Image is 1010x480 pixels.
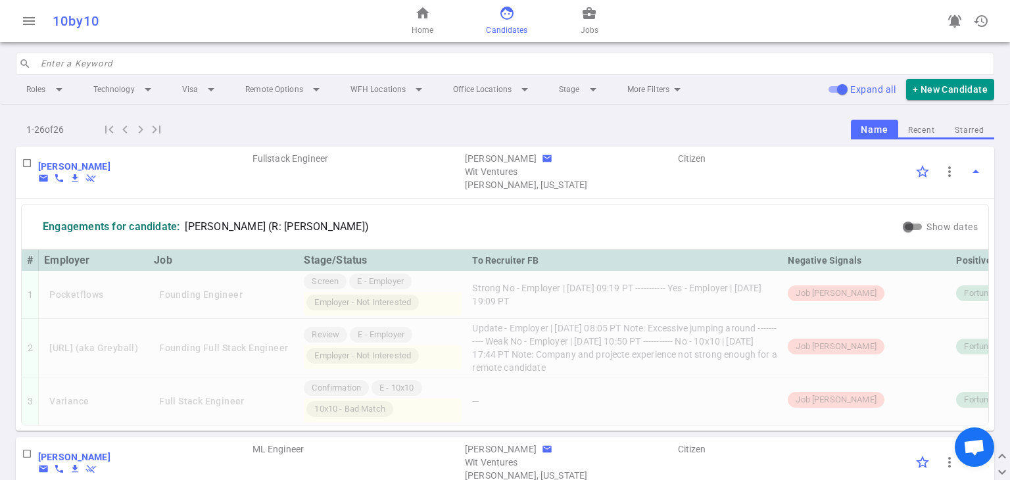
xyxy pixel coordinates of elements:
[909,448,936,476] div: Click to Starred
[19,58,31,70] span: search
[909,158,936,185] div: Click to Starred
[486,5,527,37] a: Candidates
[85,173,96,183] button: Withdraw candidate
[70,464,80,474] button: Download resume
[581,5,597,21] span: business_center
[70,464,80,474] i: file_download
[38,173,49,183] button: Copy Candidate email
[486,24,527,37] span: Candidates
[467,271,782,319] td: Strong No - Employer | [DATE] 09:19 PT ----------- Yes - Employer | [DATE] 19:09 PT
[85,464,96,474] button: Withdraw candidate
[851,120,898,140] button: Name
[898,122,945,139] button: Recent
[299,250,467,271] th: Stage/Status
[38,173,49,183] span: email
[467,319,782,377] td: Update - Employer | [DATE] 08:05 PT Note: Excessive jumping around ----------- Weak No - Employer...
[906,79,994,101] button: + New Candidate
[926,222,978,232] span: Show dates
[465,178,675,191] span: Candidate Recruiters
[149,250,299,271] th: Job
[43,220,180,233] div: Engagements for candidate:
[850,84,896,95] span: Expand all
[16,8,42,34] button: Open menu
[309,350,416,362] span: Employer - Not Interested
[542,153,552,164] span: email
[581,24,598,37] span: Jobs
[790,341,882,353] span: Job [PERSON_NAME]
[251,147,464,191] td: Roles
[185,220,369,233] span: [PERSON_NAME] (R: [PERSON_NAME])
[16,119,101,140] div: 1 - 26 of 26
[412,5,433,37] a: Home
[54,173,64,183] span: phone
[309,297,416,309] span: Employer - Not Interested
[968,8,994,34] button: Open history
[465,443,537,456] div: Recruiter
[54,464,64,474] button: Copy Candidate phone
[542,444,552,454] span: email
[947,13,963,29] span: notifications_active
[465,456,675,469] span: Agency
[465,152,537,165] div: Recruiter
[942,164,957,180] span: more_vert
[499,5,515,21] span: face
[39,250,149,271] th: Employer
[942,454,957,470] span: more_vert
[963,158,989,185] button: Toggle Expand/Collapse
[306,382,366,395] span: Confirmation
[465,165,675,178] span: Agency
[38,160,110,173] a: Go to Edit
[994,464,1010,480] button: expand_more
[968,164,984,180] span: arrow_drop_up
[85,173,96,183] span: remove_done
[54,173,64,183] button: Copy Candidate phone
[54,464,64,474] span: phone
[309,403,391,416] span: 10x10 - Bad Match
[973,13,989,29] span: history
[16,78,78,101] li: Roles
[790,394,882,406] span: Job [PERSON_NAME]
[415,5,431,21] span: home
[889,147,994,191] td: Options
[548,78,612,101] li: Stage
[942,8,968,34] a: Go to see announcements
[85,464,96,474] span: remove_done
[38,161,110,172] b: [PERSON_NAME]
[53,13,331,29] div: 10by10
[788,252,946,268] div: Negative Signals
[617,78,696,101] li: More Filters
[945,122,994,139] button: Starred
[172,78,229,101] li: Visa
[38,452,110,462] b: [PERSON_NAME]
[306,276,344,288] span: Screen
[306,329,345,341] span: Review
[677,147,890,191] td: Visa
[542,153,552,164] button: Copy Recruiter email
[22,377,39,425] td: 3
[790,287,882,300] span: Job [PERSON_NAME]
[70,173,80,183] i: file_download
[83,78,166,101] li: Technology
[22,319,39,377] td: 2
[21,13,37,29] span: menu
[955,427,994,467] a: Open chat
[472,252,777,268] div: To Recruiter FB
[340,78,437,101] li: WFH Locations
[467,377,782,425] td: —
[22,250,39,271] th: #
[70,173,80,183] button: Download resume
[22,271,39,319] td: 1
[374,382,419,395] span: E - 10x10
[38,464,49,474] button: Copy Candidate email
[38,464,49,474] span: email
[443,78,543,101] li: Office Locations
[352,329,410,341] span: E - Employer
[235,78,335,101] li: Remote Options
[581,5,598,37] a: Jobs
[38,450,110,464] a: Go to Edit
[994,448,1010,464] button: expand_less
[542,444,552,454] button: Copy Recruiter email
